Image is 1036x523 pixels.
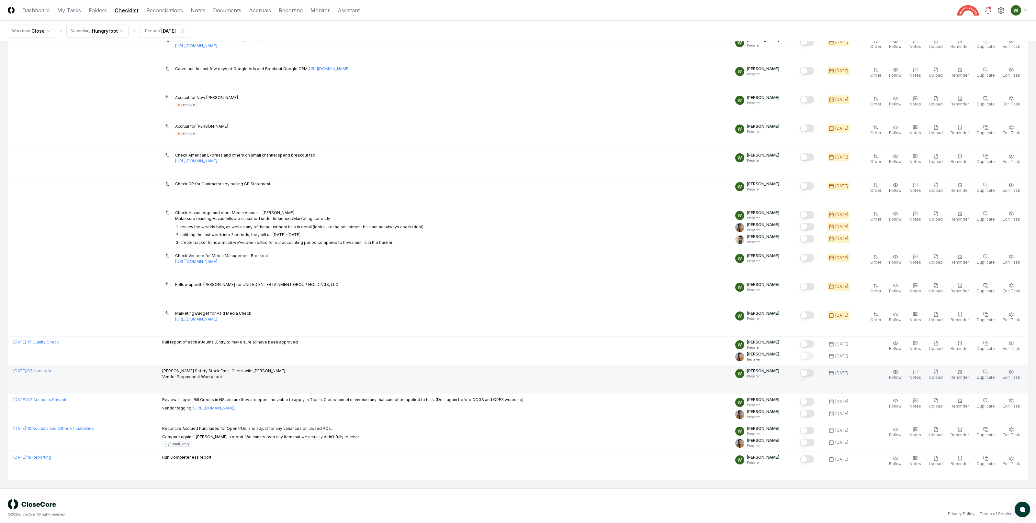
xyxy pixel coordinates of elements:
[977,375,995,380] span: Duplicate
[975,253,996,267] button: Duplicate
[908,311,922,324] button: Notes
[889,188,902,193] span: Follow
[747,101,779,105] p: Preparer
[13,397,68,402] a: [DATE]:07 Accounts Payable
[928,454,944,468] button: Upload
[175,259,217,265] a: [URL][DOMAIN_NAME]
[888,282,903,295] button: Follow
[1003,159,1020,164] span: Edit Task
[13,426,27,431] span: [DATE] :
[888,426,903,439] button: Follow
[951,317,969,322] span: Reminder
[800,235,814,243] button: Mark complete
[888,181,903,195] button: Follow
[735,352,744,361] img: ACg8ocIj8Ed1971QfF93IUVvJX6lPm3y0CRToLvfAg4p8TYQk6NAZIo=s96-c
[929,432,943,437] span: Upload
[145,28,160,34] div: Periods
[308,66,350,72] a: [URL][DOMAIN_NAME]
[888,66,903,80] button: Follow
[975,152,996,166] button: Duplicate
[747,66,779,72] p: [PERSON_NAME]
[835,68,848,74] div: [DATE]
[977,188,995,193] span: Duplicate
[975,368,996,382] button: Duplicate
[735,427,744,436] img: ACg8ocIK_peNeqvot3Ahh9567LsVhi0q3GD2O_uFDzmfmpbAfkCWeQ=s96-c
[889,217,902,222] span: Follow
[951,73,969,78] span: Reminder
[747,72,779,77] p: Preparer
[735,235,744,244] img: d09822cc-9b6d-4858-8d66-9570c114c672_214030b4-299a-48fd-ad93-fc7c7aef54c6.png
[835,154,848,160] div: [DATE]
[835,39,848,45] div: [DATE]
[735,410,744,419] img: ACg8ocIj8Ed1971QfF93IUVvJX6lPm3y0CRToLvfAg4p8TYQk6NAZIo=s96-c
[977,217,995,222] span: Duplicate
[747,124,779,129] p: [PERSON_NAME]
[951,130,969,135] span: Reminder
[948,511,974,517] a: Privacy Policy
[71,28,91,34] div: Subsidiary
[800,369,814,377] button: Mark complete
[928,311,944,324] button: Upload
[928,181,944,195] button: Upload
[1001,339,1021,353] button: Edit Task
[949,454,970,468] button: Reminder
[975,181,996,195] button: Duplicate
[870,289,881,293] span: Order
[735,340,744,349] img: ACg8ocIK_peNeqvot3Ahh9567LsVhi0q3GD2O_uFDzmfmpbAfkCWeQ=s96-c
[909,130,921,135] span: Notes
[928,282,944,295] button: Upload
[1003,375,1020,380] span: Edit Task
[980,511,1013,517] a: Terms of Service
[57,6,81,14] a: My Tasks
[1015,502,1030,517] button: atlas-launcher
[800,254,814,262] button: Mark complete
[1001,454,1021,468] button: Edit Task
[1001,426,1021,439] button: Edit Task
[889,432,902,437] span: Follow
[870,159,881,164] span: Order
[800,439,814,446] button: Mark complete
[175,316,217,322] a: [URL][DOMAIN_NAME]
[175,158,217,164] a: [URL][DOMAIN_NAME]
[909,461,921,466] span: Notes
[929,260,943,265] span: Upload
[929,289,943,293] span: Upload
[146,6,183,14] a: Reconciliations
[735,311,744,321] img: ACg8ocIK_peNeqvot3Ahh9567LsVhi0q3GD2O_uFDzmfmpbAfkCWeQ=s96-c
[909,159,921,164] span: Notes
[951,375,969,380] span: Reminder
[161,27,176,34] div: [DATE]
[1001,152,1021,166] button: Edit Task
[800,211,814,219] button: Mark complete
[800,283,814,290] button: Mark complete
[13,455,51,460] a: [DATE]:18 Reporting
[929,404,943,409] span: Upload
[951,44,969,49] span: Reminder
[909,73,921,78] span: Notes
[310,6,330,14] a: Monitor
[735,439,744,448] img: ACg8ocIj8Ed1971QfF93IUVvJX6lPm3y0CRToLvfAg4p8TYQk6NAZIo=s96-c
[870,217,881,222] span: Order
[928,124,944,137] button: Upload
[747,95,779,101] p: [PERSON_NAME]
[869,124,883,137] button: Order
[1003,317,1020,322] span: Edit Task
[889,130,902,135] span: Follow
[889,159,902,164] span: Follow
[735,455,744,464] img: ACg8ocIK_peNeqvot3Ahh9567LsVhi0q3GD2O_uFDzmfmpbAfkCWeQ=s96-c
[8,7,15,14] img: Logo
[949,282,970,295] button: Reminder
[800,153,814,161] button: Mark complete
[909,289,921,293] span: Notes
[888,311,903,324] button: Follow
[949,124,970,137] button: Reminder
[800,67,814,75] button: Mark complete
[1003,130,1020,135] span: Edit Task
[1001,95,1021,108] button: Edit Task
[929,73,943,78] span: Upload
[949,152,970,166] button: Reminder
[975,311,996,324] button: Duplicate
[949,181,970,195] button: Reminder
[975,397,996,410] button: Duplicate
[870,73,881,78] span: Order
